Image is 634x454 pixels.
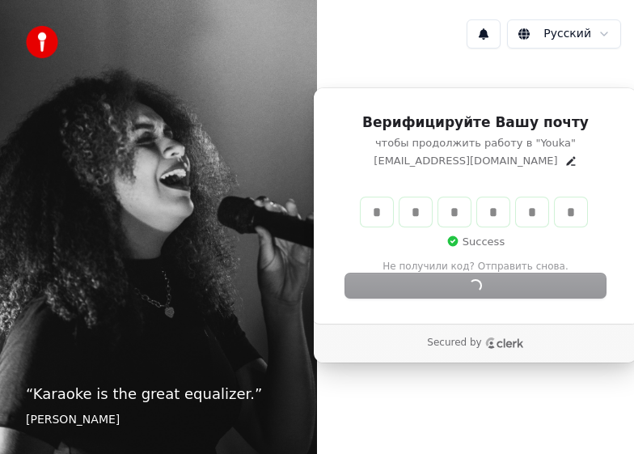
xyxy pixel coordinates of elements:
p: Secured by [427,337,481,350]
p: [EMAIL_ADDRESS][DOMAIN_NAME] [374,154,557,168]
a: Clerk logo [485,337,524,349]
h1: Верифицируйте Вашу почту [345,113,606,133]
img: youka [26,26,58,58]
p: чтобы продолжить работу в "Youka" [345,136,606,151]
p: Success [446,235,505,249]
footer: [PERSON_NAME] [26,412,291,428]
div: Verification code input [357,194,590,230]
button: Edit [564,155,577,168]
p: “ Karaoke is the great equalizer. ” [26,383,291,405]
